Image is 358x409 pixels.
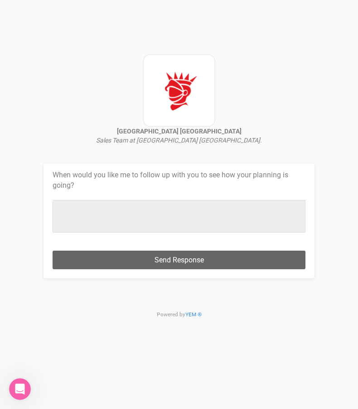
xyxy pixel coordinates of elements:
p: Powered by [43,288,315,334]
iframe: Intercom live chat [9,378,31,400]
strong: [GEOGRAPHIC_DATA] [GEOGRAPHIC_DATA] [117,128,242,135]
button: Send Response [53,251,305,269]
img: open-uri20250107-2-1pbi2ie [143,54,215,127]
i: Sales Team at [GEOGRAPHIC_DATA] [GEOGRAPHIC_DATA]. [96,137,262,144]
a: YEM ® [185,311,202,318]
span: When would you like me to follow up with you to see how your planning is going? [53,170,305,191]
